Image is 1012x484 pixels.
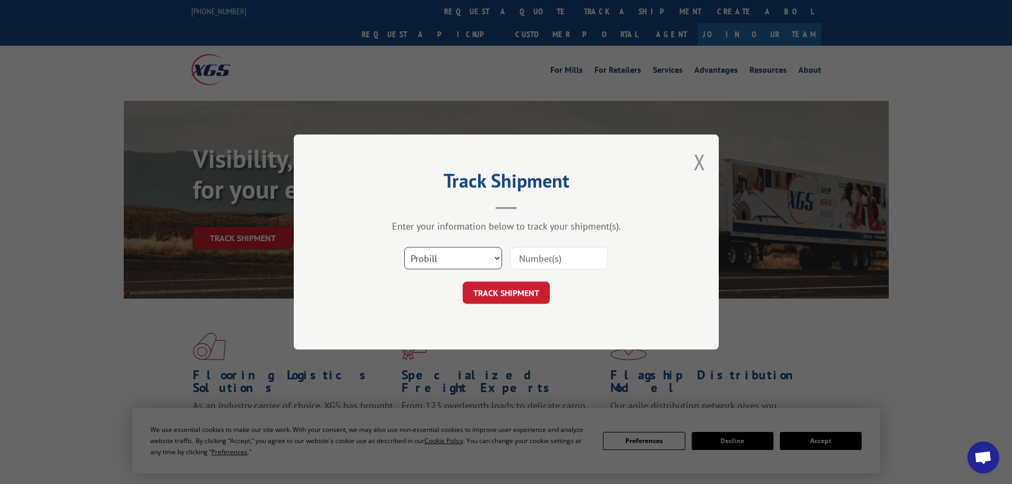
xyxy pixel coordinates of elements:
[694,148,705,176] button: Close modal
[463,282,550,304] button: TRACK SHIPMENT
[967,441,999,473] div: Open chat
[510,247,608,269] input: Number(s)
[347,220,666,232] div: Enter your information below to track your shipment(s).
[347,173,666,193] h2: Track Shipment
